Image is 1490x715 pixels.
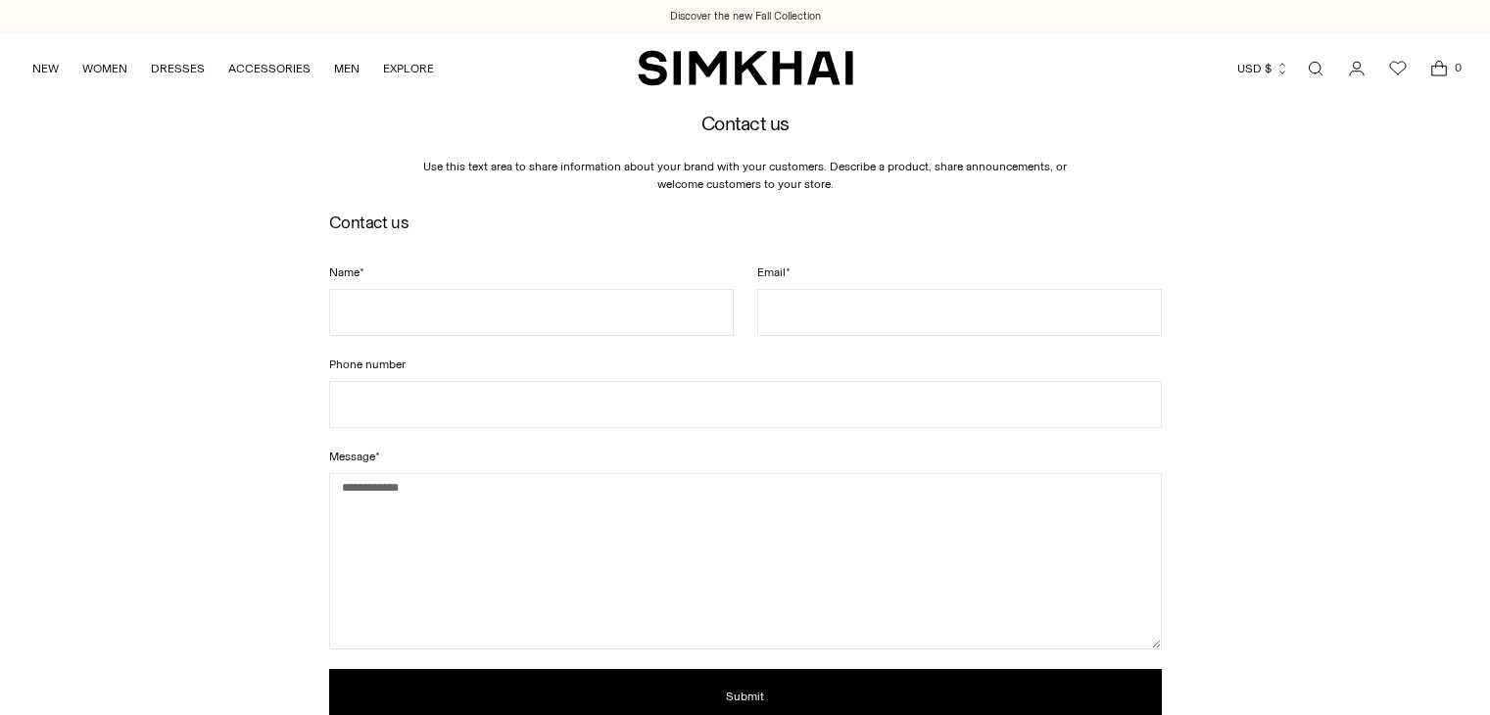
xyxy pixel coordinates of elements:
a: WOMEN [82,47,127,90]
a: ACCESSORIES [228,47,311,90]
label: Phone number [329,356,1162,373]
p: Use this text area to share information about your brand with your customers. Describe a product,... [403,158,1088,193]
a: DRESSES [151,47,205,90]
button: USD $ [1237,47,1289,90]
a: Open search modal [1296,49,1335,88]
h2: Contact us [403,113,1088,134]
a: NEW [32,47,59,90]
a: MEN [334,47,360,90]
label: Message [329,448,1162,465]
a: Discover the new Fall Collection [670,9,821,24]
h2: Contact us [329,213,1162,231]
a: SIMKHAI [638,49,853,87]
a: Open cart modal [1419,49,1459,88]
label: Name [329,263,734,281]
label: Email [757,263,1162,281]
a: EXPLORE [383,47,434,90]
a: Wishlist [1378,49,1418,88]
a: Go to the account page [1337,49,1376,88]
span: 0 [1449,59,1466,76]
